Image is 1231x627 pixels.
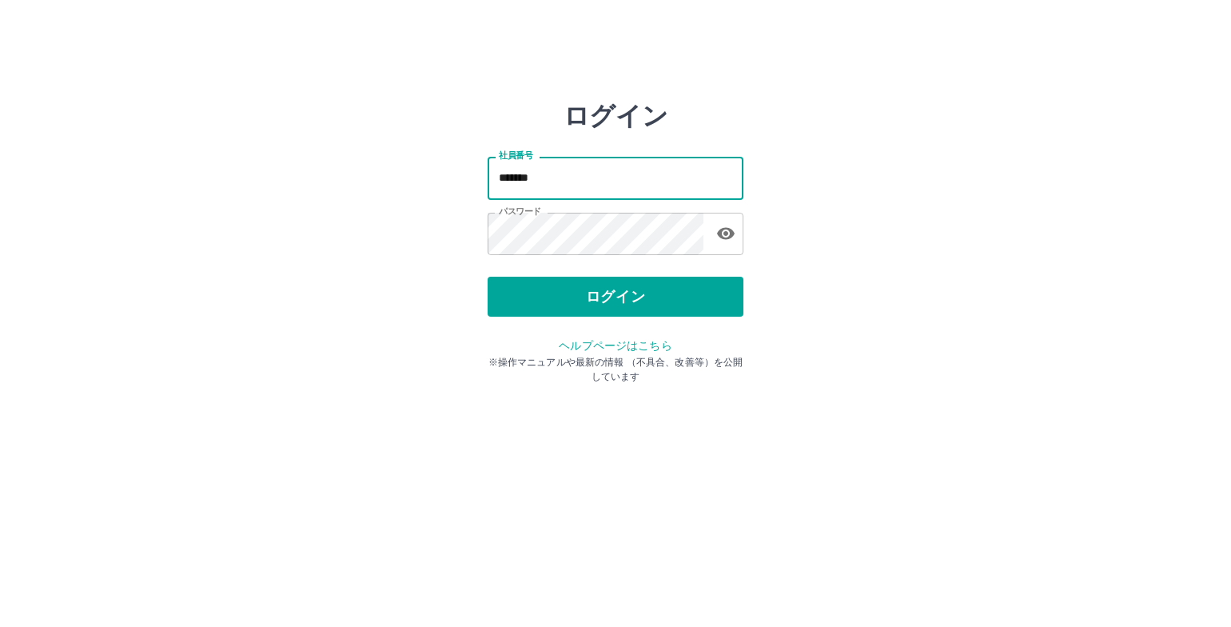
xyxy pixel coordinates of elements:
p: ※操作マニュアルや最新の情報 （不具合、改善等）を公開しています [488,355,743,384]
a: ヘルプページはこちら [559,339,671,352]
label: パスワード [499,206,541,218]
label: 社員番号 [499,150,532,162]
h2: ログイン [564,101,668,131]
button: ログイン [488,277,743,317]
